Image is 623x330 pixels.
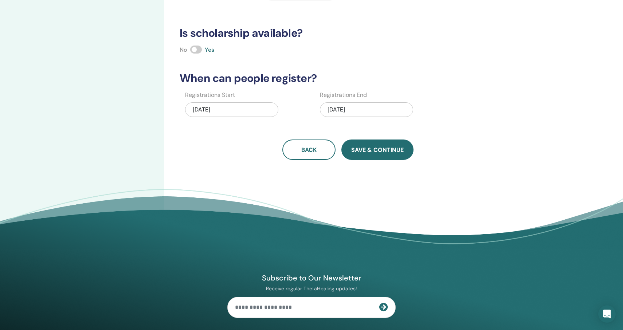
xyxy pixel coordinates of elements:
h3: When can people register? [175,72,521,85]
span: Yes [205,46,214,54]
div: Open Intercom Messenger [598,305,616,323]
span: Back [301,146,317,154]
div: [DATE] [185,102,278,117]
p: Receive regular ThetaHealing updates! [227,285,396,292]
h4: Subscribe to Our Newsletter [227,273,396,283]
h3: Is scholarship available? [175,27,521,40]
span: No [180,46,187,54]
span: Save & Continue [351,146,404,154]
button: Back [282,140,336,160]
div: [DATE] [320,102,413,117]
label: Registrations Start [185,91,235,99]
button: Save & Continue [341,140,414,160]
label: Registrations End [320,91,367,99]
